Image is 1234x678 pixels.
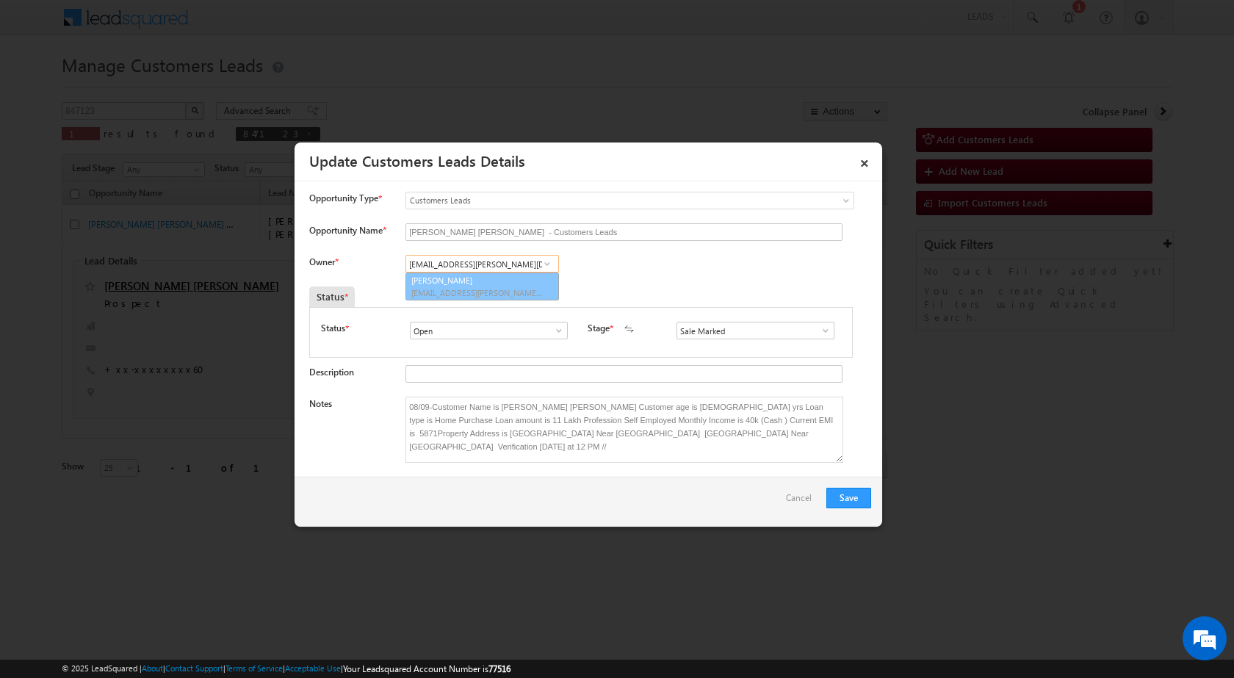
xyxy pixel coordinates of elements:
[826,488,871,508] button: Save
[812,323,831,338] a: Show All Items
[410,322,568,339] input: Type to Search
[411,287,544,298] span: [EMAIL_ADDRESS][PERSON_NAME][DOMAIN_NAME]
[309,367,354,378] label: Description
[309,256,338,267] label: Owner
[165,663,223,673] a: Contact Support
[786,488,819,516] a: Cancel
[852,148,877,173] a: ×
[546,323,564,338] a: Show All Items
[309,192,378,205] span: Opportunity Type
[405,192,854,209] a: Customers Leads
[285,663,341,673] a: Acceptable Use
[225,663,283,673] a: Terms of Service
[19,136,268,440] textarea: Type your message and hit 'Enter'
[25,77,62,96] img: d_60004797649_company_0_60004797649
[538,256,556,271] a: Show All Items
[200,452,267,472] em: Start Chat
[405,273,559,300] a: [PERSON_NAME]
[406,194,794,207] span: Customers Leads
[676,322,834,339] input: Type to Search
[309,286,355,307] div: Status
[588,322,610,335] label: Stage
[309,398,332,409] label: Notes
[488,663,510,674] span: 77516
[321,322,345,335] label: Status
[309,150,525,170] a: Update Customers Leads Details
[309,225,386,236] label: Opportunity Name
[241,7,276,43] div: Minimize live chat window
[343,663,510,674] span: Your Leadsquared Account Number is
[76,77,247,96] div: Chat with us now
[62,662,510,676] span: © 2025 LeadSquared | | | | |
[405,255,559,273] input: Type to Search
[142,663,163,673] a: About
